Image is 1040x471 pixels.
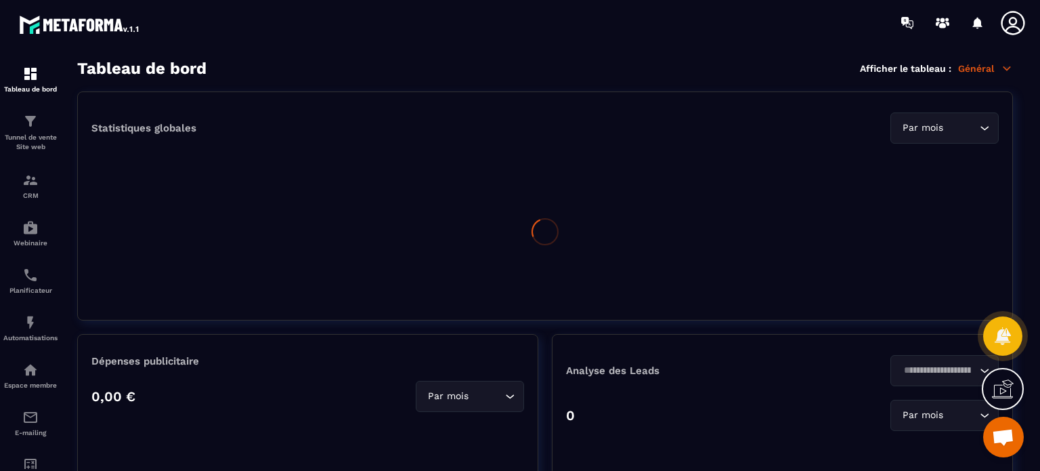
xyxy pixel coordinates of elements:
p: Analyse des Leads [566,365,783,377]
img: email [22,409,39,426]
div: Search for option [890,112,999,144]
p: E-mailing [3,429,58,436]
p: Afficher le tableau : [860,63,951,74]
p: Statistiques globales [91,122,196,134]
a: automationsautomationsWebinaire [3,209,58,257]
p: CRM [3,192,58,199]
p: Automatisations [3,334,58,342]
input: Search for option [946,408,976,423]
img: automations [22,362,39,378]
p: Espace membre [3,382,58,389]
a: schedulerschedulerPlanificateur [3,257,58,304]
p: 0 [566,407,575,424]
img: logo [19,12,141,37]
input: Search for option [471,389,502,404]
input: Search for option [899,363,976,378]
a: automationsautomationsEspace membre [3,352,58,399]
h3: Tableau de bord [77,59,207,78]
a: formationformationCRM [3,162,58,209]
img: automations [22,314,39,331]
p: Webinaire [3,239,58,247]
a: automationsautomationsAutomatisations [3,304,58,352]
p: Tableau de bord [3,85,58,93]
span: Par mois [899,408,946,423]
a: formationformationTableau de bord [3,56,58,103]
p: Dépenses publicitaire [91,355,524,367]
img: formation [22,66,39,82]
div: Ouvrir le chat [983,417,1024,457]
img: automations [22,220,39,236]
div: Search for option [890,400,999,431]
img: formation [22,113,39,129]
a: formationformationTunnel de vente Site web [3,103,58,162]
span: Par mois [425,389,471,404]
div: Search for option [890,355,999,386]
span: Par mois [899,121,946,136]
img: formation [22,172,39,188]
p: 0,00 € [91,388,135,405]
p: Planificateur [3,287,58,294]
img: scheduler [22,267,39,283]
p: Général [958,62,1013,75]
a: emailemailE-mailing [3,399,58,447]
input: Search for option [946,121,976,136]
p: Tunnel de vente Site web [3,133,58,152]
div: Search for option [416,381,524,412]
